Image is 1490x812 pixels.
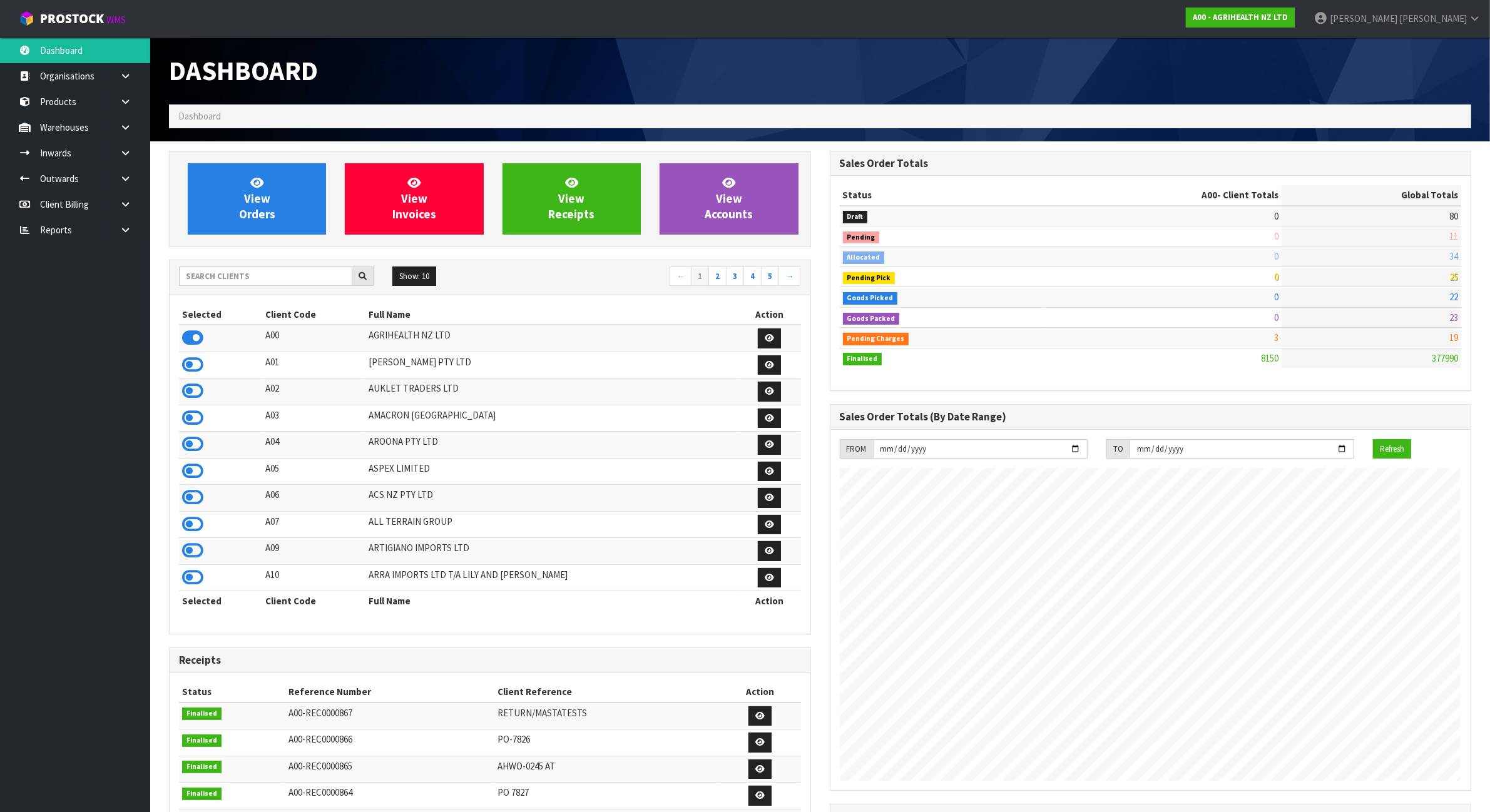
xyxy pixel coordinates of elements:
[1449,271,1458,283] span: 25
[1449,210,1458,222] span: 80
[840,158,1462,170] h3: Sales Order Totals
[498,760,555,772] span: AHWO-0245 AT
[178,110,221,122] span: Dashboard
[285,682,494,702] th: Reference Number
[182,708,222,720] span: Finalised
[840,185,1045,205] th: Status
[262,378,365,405] td: A02
[778,266,800,287] a: →
[1399,13,1467,24] span: [PERSON_NAME]
[345,163,483,235] a: ViewInvoices
[840,439,873,459] div: FROM
[705,175,753,222] span: View Accounts
[179,266,352,286] input: Search clients
[1282,185,1461,205] th: Global Totals
[179,654,801,666] h3: Receipts
[262,511,365,538] td: A07
[843,313,900,325] span: Goods Packed
[1193,12,1288,23] strong: A00 - AGRIHEALTH NZ LTD
[1274,291,1278,303] span: 0
[843,292,898,305] span: Goods Picked
[1274,271,1278,283] span: 0
[365,378,738,405] td: AUKLET TRADERS LTD
[288,786,352,798] span: A00-REC0000864
[1274,210,1278,222] span: 0
[1449,312,1458,323] span: 23
[1274,250,1278,262] span: 0
[179,305,262,325] th: Selected
[365,485,738,512] td: ACS NZ PTY LTD
[498,707,587,719] span: RETURN/MASTATESTS
[1202,189,1217,201] span: A00
[182,734,222,747] span: Finalised
[1449,332,1458,343] span: 19
[1274,332,1278,343] span: 3
[288,707,352,719] span: A00-REC0000867
[262,325,365,352] td: A00
[1330,13,1397,24] span: [PERSON_NAME]
[365,352,738,378] td: [PERSON_NAME] PTY LTD
[738,591,801,611] th: Action
[365,432,738,459] td: AROONA PTY LTD
[179,591,262,611] th: Selected
[365,564,738,591] td: ARRA IMPORTS LTD T/A LILY AND [PERSON_NAME]
[365,325,738,352] td: AGRIHEALTH NZ LTD
[262,352,365,378] td: A01
[1373,439,1411,459] button: Refresh
[288,760,352,772] span: A00-REC0000865
[262,458,365,485] td: A05
[239,175,275,222] span: View Orders
[1449,230,1458,242] span: 11
[691,266,709,287] a: 1
[1045,185,1282,205] th: - Client Totals
[179,682,285,702] th: Status
[262,591,365,611] th: Client Code
[1449,291,1458,303] span: 22
[743,266,762,287] a: 4
[262,405,365,432] td: A03
[365,538,738,565] td: ARTIGIANO IMPORTS LTD
[365,591,738,611] th: Full Name
[726,266,744,287] a: 3
[843,251,885,264] span: Allocated
[106,14,126,26] small: WMS
[182,788,222,800] span: Finalised
[499,266,801,288] nav: Page navigation
[840,411,1462,423] h3: Sales Order Totals (By Date Range)
[262,538,365,565] td: A09
[720,682,800,702] th: Action
[1432,352,1458,364] span: 377990
[843,333,909,345] span: Pending Charges
[188,163,326,235] a: ViewOrders
[1261,352,1278,364] span: 8150
[843,272,896,285] span: Pending Pick
[761,266,779,287] a: 5
[288,733,352,745] span: A00-REC0000866
[262,564,365,591] td: A10
[182,761,222,773] span: Finalised
[843,353,882,365] span: Finalised
[503,163,641,235] a: ViewReceipts
[19,11,34,26] img: cube-alt.png
[40,11,104,27] span: ProStock
[1274,230,1278,242] span: 0
[365,511,738,538] td: ALL TERRAIN GROUP
[392,175,436,222] span: View Invoices
[843,231,880,244] span: Pending
[1186,8,1295,28] a: A00 - AGRIHEALTH NZ LTD
[169,54,318,88] span: Dashboard
[392,266,436,287] button: Show: 10
[365,305,738,325] th: Full Name
[365,405,738,432] td: AMACRON [GEOGRAPHIC_DATA]
[1274,312,1278,323] span: 0
[498,786,529,798] span: PO 7827
[1106,439,1130,459] div: TO
[498,733,530,745] span: PO-7826
[494,682,720,702] th: Client Reference
[708,266,727,287] a: 2
[365,458,738,485] td: ASPEX LIMITED
[548,175,594,222] span: View Receipts
[738,305,801,325] th: Action
[262,305,365,325] th: Client Code
[660,163,798,235] a: ViewAccounts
